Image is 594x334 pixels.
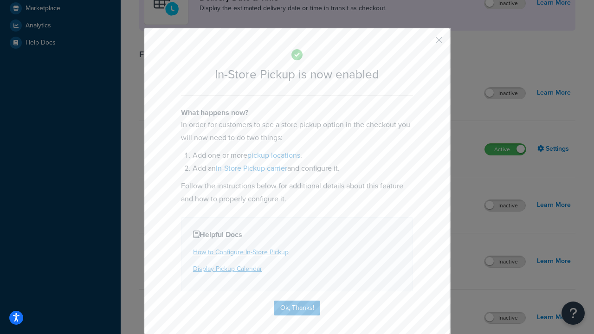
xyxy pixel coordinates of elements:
[193,229,401,240] h4: Helpful Docs
[181,118,413,144] p: In order for customers to see a store pickup option in the checkout you will now need to do two t...
[216,163,287,173] a: In-Store Pickup carrier
[193,149,413,162] li: Add one or more .
[193,162,413,175] li: Add an and configure it.
[181,107,413,118] h4: What happens now?
[181,180,413,206] p: Follow the instructions below for additional details about this feature and how to properly confi...
[181,68,413,81] h2: In-Store Pickup is now enabled
[247,150,300,161] a: pickup locations
[274,301,320,315] button: Ok, Thanks!
[193,264,262,274] a: Display Pickup Calendar
[193,247,289,257] a: How to Configure In-Store Pickup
